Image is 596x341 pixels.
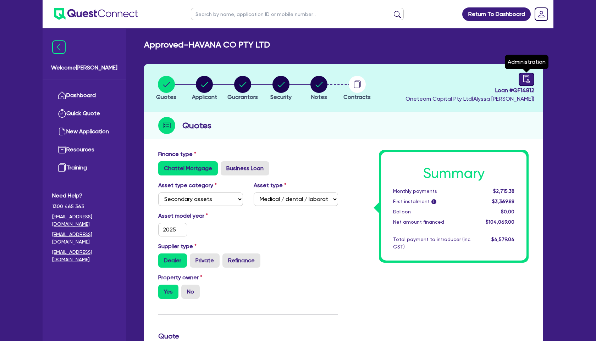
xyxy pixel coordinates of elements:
button: Contracts [343,76,371,102]
button: Guarantors [227,76,258,102]
a: Quick Quote [52,105,116,123]
h2: Quotes [182,119,211,132]
h1: Summary [393,165,514,182]
label: Asset model year [153,212,248,220]
a: [EMAIL_ADDRESS][DOMAIN_NAME] [52,213,116,228]
label: Asset type category [158,181,217,190]
img: icon-menu-close [52,40,66,54]
a: New Application [52,123,116,141]
span: Loan # QF14812 [405,86,534,95]
span: audit [523,75,530,83]
span: Applicant [192,94,217,100]
a: audit [519,73,534,86]
span: $3,369.88 [492,199,514,204]
span: Quotes [156,94,176,100]
span: Need Help? [52,191,116,200]
a: [EMAIL_ADDRESS][DOMAIN_NAME] [52,248,116,263]
button: Security [270,76,292,102]
img: quick-quote [58,109,66,118]
span: Notes [311,94,327,100]
span: Contracts [343,94,371,100]
label: Business Loan [221,161,269,175]
a: Training [52,159,116,177]
div: Total payment to introducer (inc GST) [388,236,476,251]
img: step-icon [158,117,175,134]
h2: Approved - HAVANA CO PTY LTD [144,40,270,50]
span: $4,579.04 [491,236,514,242]
span: 1300 465 363 [52,203,116,210]
label: Dealer [158,253,187,268]
div: Balloon [388,208,476,216]
div: Monthly payments [388,188,476,195]
button: Notes [310,76,328,102]
span: $0.00 [501,209,514,214]
span: Guarantors [227,94,258,100]
label: Yes [158,285,178,299]
a: Return To Dashboard [462,7,531,21]
h3: Quote [158,332,338,340]
div: Administration [505,55,548,69]
label: Property owner [158,273,202,282]
span: $2,715.38 [493,188,514,194]
img: resources [58,145,66,154]
span: Security [270,94,292,100]
a: Resources [52,141,116,159]
label: Private [190,253,220,268]
button: Quotes [156,76,177,102]
input: Search by name, application ID or mobile number... [191,8,404,20]
span: Welcome [PERSON_NAME] [51,63,117,72]
button: Applicant [192,76,217,102]
a: [EMAIL_ADDRESS][DOMAIN_NAME] [52,231,116,246]
img: new-application [58,127,66,136]
a: Dropdown toggle [532,5,551,23]
div: Net amount financed [388,218,476,226]
span: i [431,199,436,204]
label: Supplier type [158,242,197,251]
label: No [181,285,200,299]
a: Dashboard [52,86,116,105]
label: Asset type [254,181,286,190]
img: training [58,163,66,172]
label: Chattel Mortgage [158,161,218,175]
label: Finance type [158,150,196,158]
img: quest-connect-logo-blue [54,8,138,20]
span: $104,069.00 [486,219,514,225]
label: Refinance [222,253,260,268]
span: Oneteam Capital Pty Ltd ( Alyssa [PERSON_NAME] ) [405,95,534,102]
div: First instalment [388,198,476,205]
